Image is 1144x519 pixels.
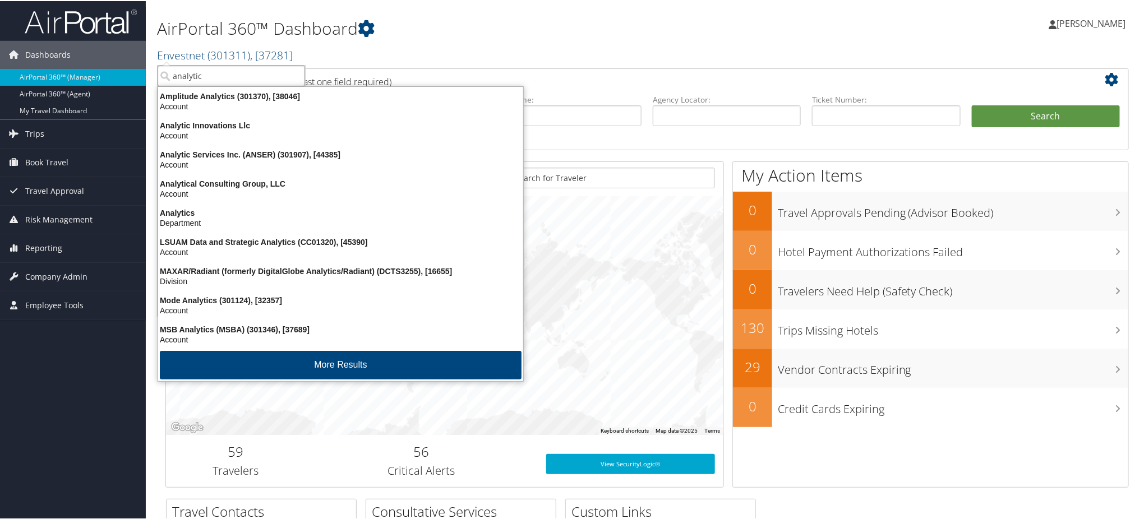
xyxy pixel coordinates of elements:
div: Analytics [151,207,530,217]
h3: Credit Cards Expiring [778,395,1128,416]
a: Open this area in Google Maps (opens a new window) [169,419,206,434]
h3: Travelers [174,462,297,478]
h2: 29 [733,356,772,376]
span: , [ 37281 ] [250,47,293,62]
div: Analytic Innovations Llc [151,119,530,129]
a: Terms [704,427,720,433]
span: Map data ©2025 [656,427,698,433]
a: Envestnet [157,47,293,62]
input: Search Accounts [158,64,305,85]
div: Account [151,304,530,314]
h1: My Action Items [733,163,1128,186]
div: Account [151,188,530,198]
span: Employee Tools [25,290,84,318]
button: More Results [160,350,522,378]
span: ( 301311 ) [207,47,250,62]
div: Division [151,275,530,285]
div: LSUAM Data and Strategic Analytics (CC01320), [45390] [151,236,530,246]
div: Department [151,217,530,227]
label: Last Name: [493,93,642,104]
h2: 130 [733,317,772,336]
div: Amplitude Analytics (301370), [38046] [151,90,530,100]
a: 0Travel Approvals Pending (Advisor Booked) [733,191,1128,230]
div: Account [151,246,530,256]
button: Search [972,104,1120,127]
input: Search for Traveler [500,166,715,187]
div: Account [151,333,530,344]
div: Account [151,129,530,140]
h2: 0 [733,278,772,297]
h3: Critical Alerts [313,462,529,478]
h3: Travel Approvals Pending (Advisor Booked) [778,198,1128,220]
a: 0Hotel Payment Authorizations Failed [733,230,1128,269]
a: 130Trips Missing Hotels [733,308,1128,347]
a: [PERSON_NAME] [1049,6,1137,39]
div: Account [151,100,530,110]
span: Book Travel [25,147,68,175]
label: Agency Locator: [653,93,801,104]
h2: 0 [733,396,772,415]
h2: 56 [313,441,529,460]
div: Mode Analytics (301124), [32357] [151,294,530,304]
span: [PERSON_NAME] [1057,16,1126,29]
span: Risk Management [25,205,93,233]
a: View SecurityLogic® [546,453,715,473]
div: Account [151,159,530,169]
h3: Vendor Contracts Expiring [778,355,1128,377]
div: MSB Analytics (MSBA) (301346), [37689] [151,323,530,333]
h2: 0 [733,200,772,219]
img: airportal-logo.png [25,7,137,34]
h3: Trips Missing Hotels [778,316,1128,337]
h3: Hotel Payment Authorizations Failed [778,238,1128,259]
img: Google [169,419,206,434]
button: Keyboard shortcuts [601,426,649,434]
div: Analytical Consulting Group, LLC [151,178,530,188]
span: Company Admin [25,262,87,290]
div: MAXAR/Radiant (formerly DigitalGlobe Analytics/Radiant) (DCTS3255), [16655] [151,265,530,275]
h2: 59 [174,441,297,460]
span: Dashboards [25,40,71,68]
h2: Airtinerary Lookup [174,69,1040,89]
span: Reporting [25,233,62,261]
a: 0Credit Cards Expiring [733,387,1128,426]
h1: AirPortal 360™ Dashboard [157,16,810,39]
span: Trips [25,119,44,147]
a: 0Travelers Need Help (Safety Check) [733,269,1128,308]
div: Analytic Services Inc. (ANSER) (301907), [44385] [151,149,530,159]
h3: Travelers Need Help (Safety Check) [778,277,1128,298]
a: 29Vendor Contracts Expiring [733,347,1128,387]
span: (at least one field required) [284,75,391,87]
span: Travel Approval [25,176,84,204]
label: Ticket Number: [812,93,960,104]
h2: 0 [733,239,772,258]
